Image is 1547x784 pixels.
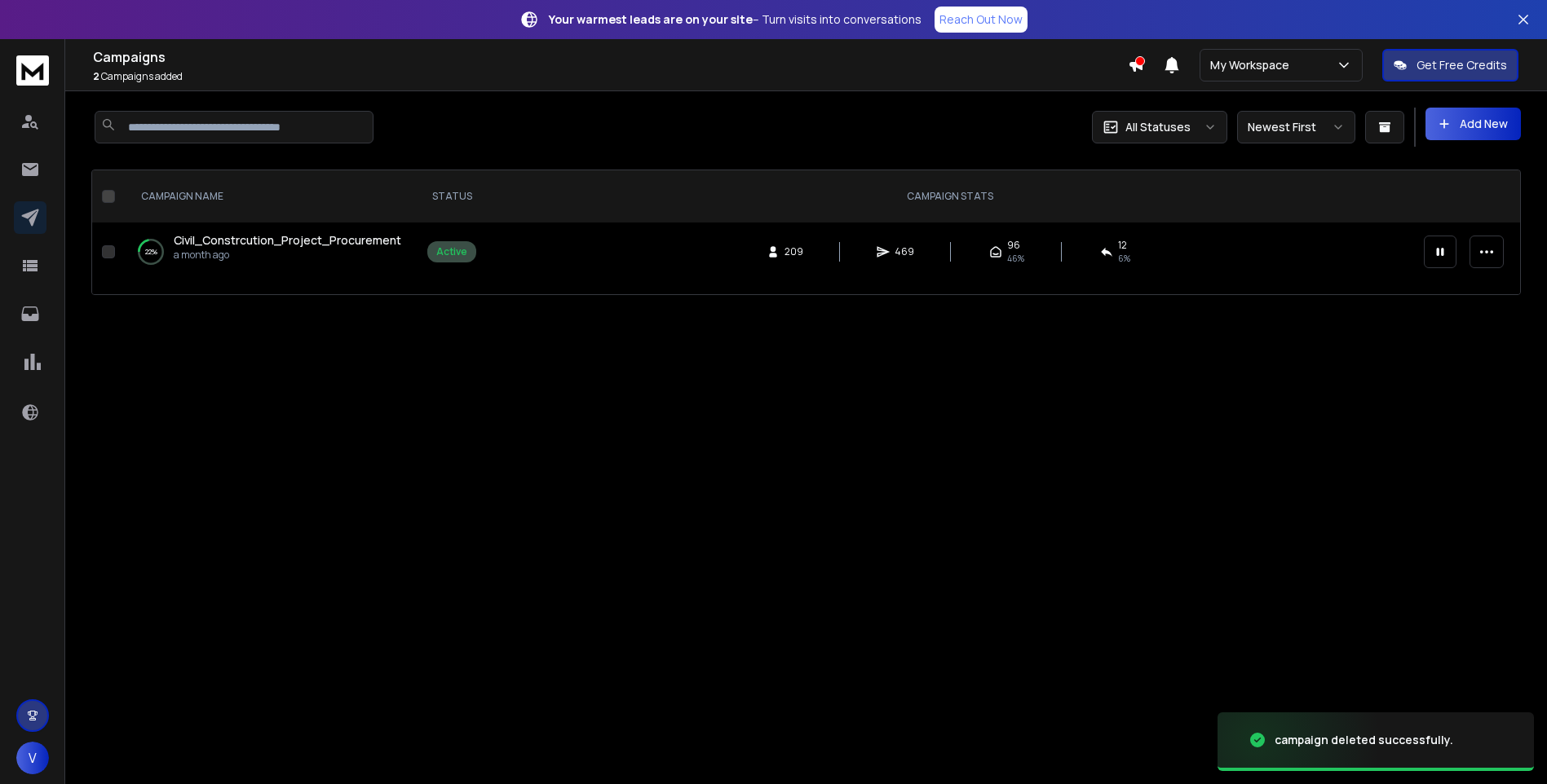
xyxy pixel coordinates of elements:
[785,245,803,258] span: 209
[174,232,401,248] span: Civil_Constrcution_Project_Procurement
[16,742,49,774] button: V
[418,170,486,222] th: STATUS
[1425,108,1521,140] button: Add New
[1237,111,1355,143] button: Newest First
[895,245,914,258] span: 469
[549,11,922,28] p: – Turn visits into conversations
[1118,239,1127,252] span: 12
[93,69,99,83] span: 2
[122,222,418,281] td: 22%Civil_Constrcution_Project_Procurementa month ago
[93,70,1128,83] p: Campaigns added
[93,47,1128,67] h1: Campaigns
[1382,49,1518,81] button: Get Free Credits
[1275,732,1453,748] div: campaign deleted successfully.
[122,170,418,222] th: CAMPAIGN NAME
[145,244,157,260] p: 22 %
[939,11,1023,28] p: Reach Out Now
[436,245,467,258] div: Active
[1125,119,1191,135] p: All Statuses
[174,249,401,262] p: a month ago
[1417,57,1507,73] p: Get Free Credits
[1118,252,1130,265] span: 6 %
[935,7,1028,33] a: Reach Out Now
[486,170,1414,222] th: CAMPAIGN STATS
[1210,57,1296,73] p: My Workspace
[174,232,401,249] a: Civil_Constrcution_Project_Procurement
[1007,239,1020,252] span: 96
[1007,252,1024,265] span: 46 %
[16,55,49,86] img: logo
[549,11,753,27] strong: Your warmest leads are on your site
